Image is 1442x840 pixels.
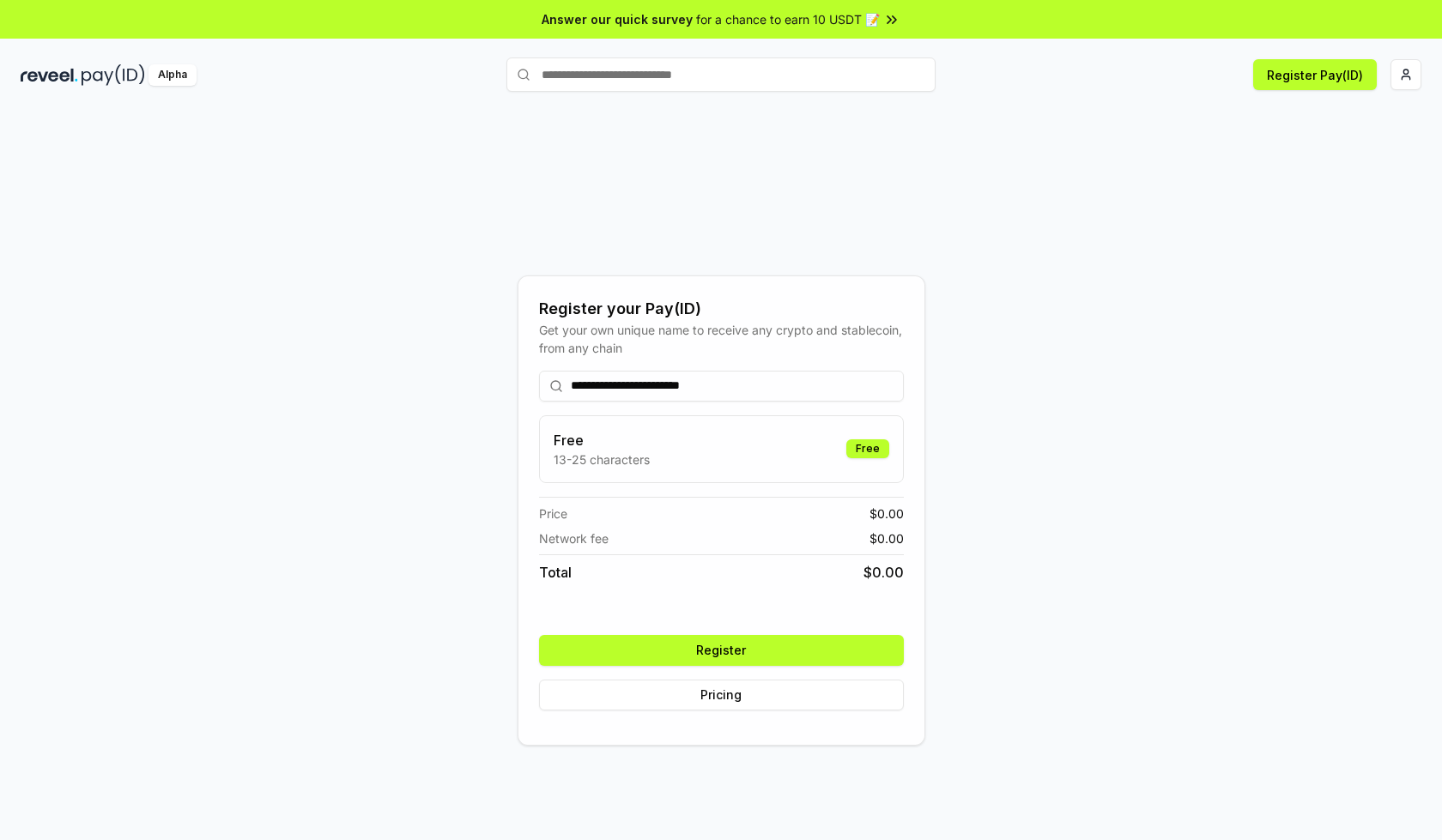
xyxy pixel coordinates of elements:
button: Register [539,635,904,666]
div: Register your Pay(ID) [539,297,904,321]
div: Free [846,439,889,458]
p: 13-25 characters [554,450,650,468]
div: Get your own unique name to receive any crypto and stablecoin, from any chain [539,321,904,357]
div: Alpha [148,64,197,86]
span: for a chance to earn 10 USDT 📝 [696,10,880,28]
span: Network fee [539,529,609,547]
span: $ 0.00 [869,529,904,547]
button: Register Pay(ID) [1253,59,1377,90]
img: reveel_dark [21,64,78,86]
span: $ 0.00 [869,505,904,523]
span: Answer our quick survey [542,10,693,28]
button: Pricing [539,680,904,710]
span: Total [539,562,572,583]
h3: Free [554,430,650,450]
img: pay_id [82,64,145,86]
span: Price [539,505,567,523]
span: $ 0.00 [863,562,904,583]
